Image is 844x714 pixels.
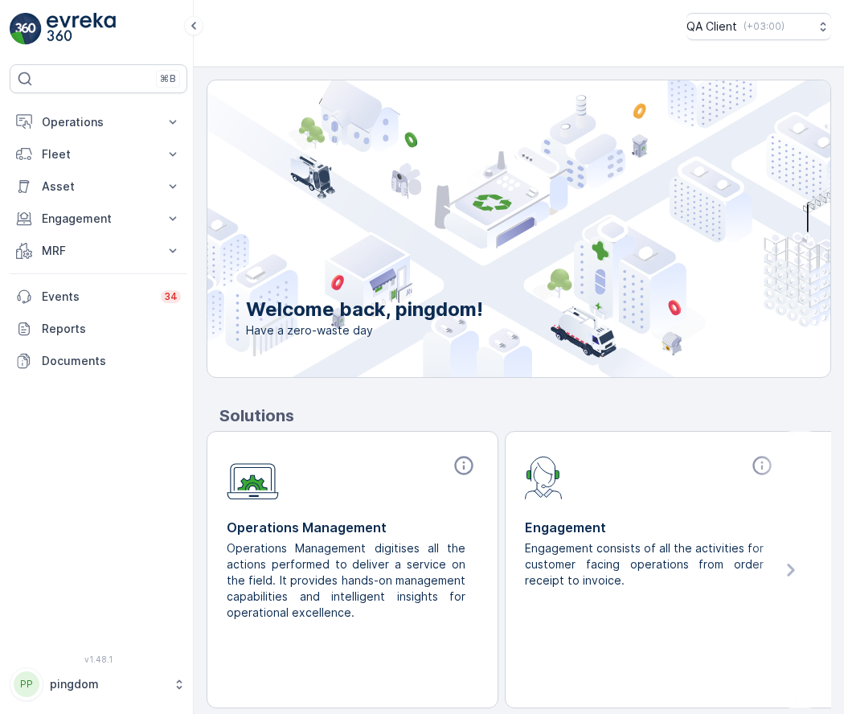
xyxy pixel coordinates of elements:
[246,297,483,322] p: Welcome back, pingdom!
[219,404,831,428] p: Solutions
[686,13,831,40] button: QA Client(+03:00)
[42,114,155,130] p: Operations
[10,170,187,203] button: Asset
[10,138,187,170] button: Fleet
[160,72,176,85] p: ⌘B
[10,345,187,377] a: Documents
[42,146,155,162] p: Fleet
[47,13,116,45] img: logo_light-DOdMpM7g.png
[686,18,737,35] p: QA Client
[42,353,181,369] p: Documents
[135,80,830,377] img: city illustration
[42,178,155,195] p: Asset
[14,671,39,697] div: PP
[10,654,187,664] span: v 1.48.1
[164,290,178,303] p: 34
[42,289,151,305] p: Events
[246,322,483,339] span: Have a zero-waste day
[10,313,187,345] a: Reports
[744,20,785,33] p: ( +03:00 )
[42,211,155,227] p: Engagement
[10,281,187,313] a: Events34
[227,540,465,621] p: Operations Management digitises all the actions performed to deliver a service on the field. It p...
[10,235,187,267] button: MRF
[42,243,155,259] p: MRF
[10,106,187,138] button: Operations
[10,13,42,45] img: logo
[227,518,478,537] p: Operations Management
[525,454,563,499] img: module-icon
[10,203,187,235] button: Engagement
[525,518,776,537] p: Engagement
[50,676,165,692] p: pingdom
[227,454,279,500] img: module-icon
[525,540,764,589] p: Engagement consists of all the activities for customer facing operations from order receipt to in...
[42,321,181,337] p: Reports
[10,667,187,701] button: PPpingdom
